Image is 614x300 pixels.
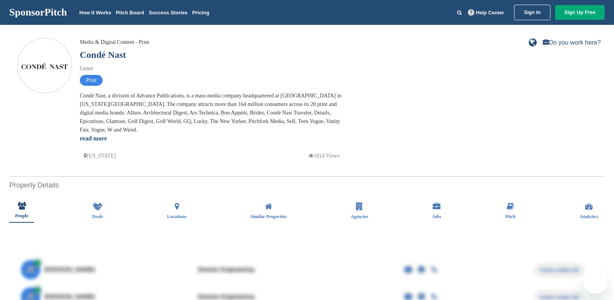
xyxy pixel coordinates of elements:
[44,294,95,300] span: [PERSON_NAME]
[250,214,287,219] span: Similar Properties
[198,267,314,273] div: Director Engineering
[80,135,107,142] a: read more
[580,214,598,219] span: Analytics
[198,294,314,300] div: Director Engineering
[79,10,111,16] a: How It Works
[80,38,149,47] div: Media & Digital Content - Print
[21,260,40,279] span: JE
[80,75,103,86] span: Print
[514,5,550,20] a: Sign In
[583,269,608,294] iframe: Button to launch messaging window
[466,8,506,17] a: Help Center
[432,214,441,219] span: Jobs
[351,214,368,219] span: Agencies
[15,213,28,218] span: People
[80,92,351,143] div: Condé Nast, a division of Advance Publications, is a mass media company headquartered at [GEOGRAP...
[149,10,187,16] a: Success Stories
[44,267,95,273] span: [PERSON_NAME]
[308,151,339,161] p: 1814 Views
[505,214,516,219] span: Pitch
[80,64,351,73] div: Genre
[555,5,605,20] a: Sign Up Free
[543,40,601,46] a: Do you work here?
[9,180,605,191] h2: Property Details
[535,264,583,276] span: Access contact info
[84,151,116,161] p: [US_STATE]
[116,10,144,16] a: Pitch Board
[192,10,209,16] a: Pricing
[167,214,186,219] span: Locations
[17,52,72,80] img: Sponsorpitch & Condé Nast
[92,214,103,219] span: Deals
[9,7,67,17] a: SponsorPitch
[21,256,593,283] a: JE [PERSON_NAME] Director Engineering Access contact info
[80,50,126,60] a: Condé Nast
